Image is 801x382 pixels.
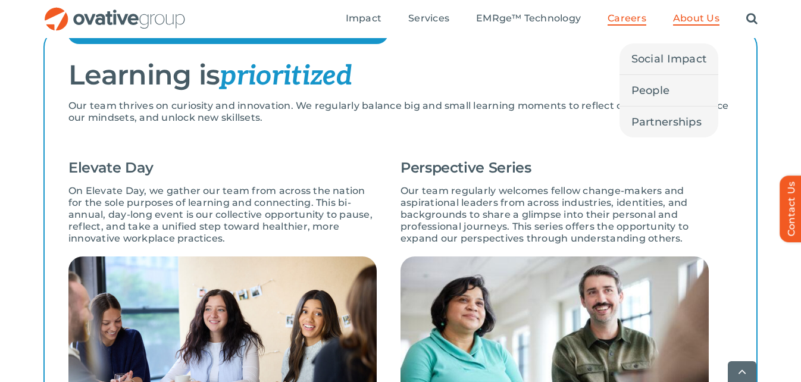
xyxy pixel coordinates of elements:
span: EMRge™ Technology [476,12,581,24]
a: Services [408,12,449,26]
p: Our team regularly welcomes fellow change-makers and aspirational leaders from across industries,... [400,185,709,245]
span: Impact [346,12,381,24]
span: Careers [608,12,646,24]
span: About Us [673,12,719,24]
span: People [631,82,670,99]
h4: Perspective Series [400,159,709,176]
span: Social Impact [631,51,707,67]
p: Our team thrives on curiosity and innovation. We regularly balance big and small learning moments... [68,100,733,124]
p: On Elevate Day, we gather our team from across the nation for the sole purposes of learning and c... [68,185,377,245]
a: About Us [673,12,719,26]
span: prioritized [220,60,351,93]
a: EMRge™ Technology [476,12,581,26]
a: People [619,75,719,106]
a: Impact [346,12,381,26]
a: Search [746,12,758,26]
a: Partnerships [619,107,719,137]
span: Services [408,12,449,24]
a: Social Impact [619,43,719,74]
a: OG_Full_horizontal_RGB [43,6,186,17]
a: Careers [608,12,646,26]
h4: Elevate Day [68,159,377,176]
span: Partnerships [631,114,702,130]
h2: Learning is [68,60,733,91]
